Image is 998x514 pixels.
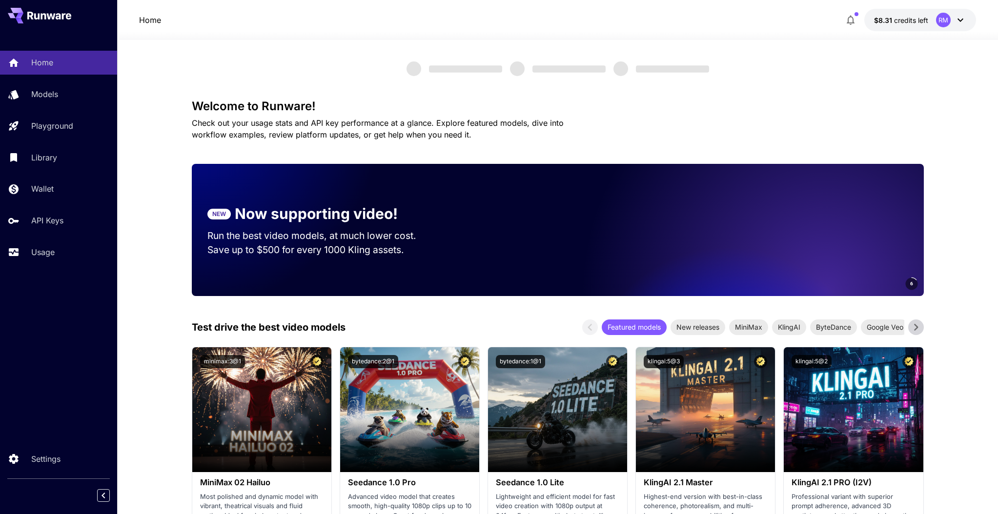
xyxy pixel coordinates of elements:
h3: MiniMax 02 Hailuo [200,478,324,487]
button: $8.31469RM [864,9,976,31]
span: ByteDance [810,322,857,332]
span: 6 [910,280,913,287]
p: Usage [31,246,55,258]
button: bytedance:1@1 [496,355,545,368]
div: ByteDance [810,319,857,335]
p: Run the best video models, at much lower cost. [207,229,435,243]
p: Models [31,88,58,100]
span: Featured models [602,322,667,332]
p: Home [31,57,53,68]
img: alt [340,347,479,472]
p: Test drive the best video models [192,320,346,335]
button: Certified Model – Vetted for best performance and includes a commercial license. [902,355,916,368]
button: klingai:5@3 [644,355,684,368]
span: MiniMax [729,322,768,332]
div: Google Veo [861,319,909,335]
h3: Welcome to Runware! [192,99,924,113]
div: Featured models [602,319,667,335]
div: $8.31469 [874,15,928,25]
span: credits left [894,16,928,24]
div: RM [936,13,951,27]
span: Google Veo [861,322,909,332]
button: Collapse sidebar [97,489,110,502]
button: Certified Model – Vetted for best performance and includes a commercial license. [458,355,471,368]
div: New releases [671,319,725,335]
button: klingai:5@2 [792,355,832,368]
span: KlingAI [772,322,806,332]
img: alt [784,347,923,472]
img: alt [636,347,775,472]
button: bytedance:2@1 [348,355,398,368]
h3: Seedance 1.0 Lite [496,478,619,487]
div: KlingAI [772,319,806,335]
div: Collapse sidebar [104,487,117,504]
div: MiniMax [729,319,768,335]
h3: KlingAI 2.1 PRO (I2V) [792,478,915,487]
p: API Keys [31,215,63,226]
p: Now supporting video! [235,203,398,225]
span: New releases [671,322,725,332]
p: NEW [212,210,226,218]
p: Library [31,152,57,163]
h3: Seedance 1.0 Pro [348,478,471,487]
span: Check out your usage stats and API key performance at a glance. Explore featured models, dive int... [192,118,564,139]
span: $8.31 [874,16,894,24]
button: minimax:3@1 [200,355,245,368]
button: Certified Model – Vetted for best performance and includes a commercial license. [310,355,324,368]
button: Certified Model – Vetted for best performance and includes a commercial license. [754,355,767,368]
p: Settings [31,453,61,465]
img: alt [488,347,627,472]
button: Certified Model – Vetted for best performance and includes a commercial license. [606,355,619,368]
h3: KlingAI 2.1 Master [644,478,767,487]
nav: breadcrumb [139,14,161,26]
img: alt [192,347,331,472]
p: Wallet [31,183,54,195]
p: Save up to $500 for every 1000 Kling assets. [207,243,435,257]
a: Home [139,14,161,26]
p: Playground [31,120,73,132]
